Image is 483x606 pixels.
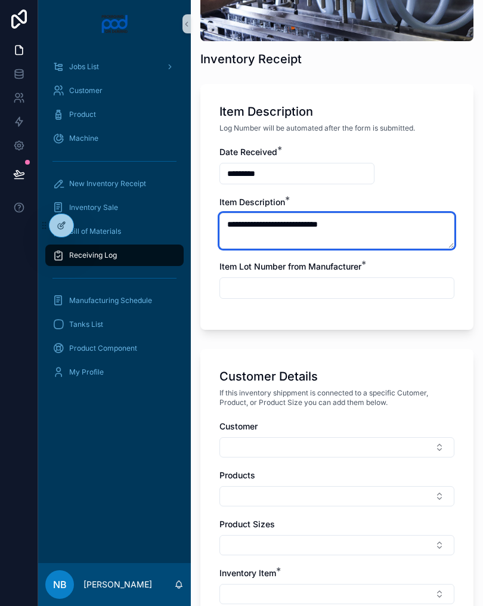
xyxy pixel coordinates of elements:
[69,134,98,143] span: Machine
[219,486,454,506] button: Select Button
[83,579,152,590] p: [PERSON_NAME]
[219,568,276,578] span: Inventory Item
[219,519,275,529] span: Product Sizes
[45,197,184,218] a: Inventory Sale
[69,367,104,377] span: My Profile
[45,221,184,242] a: Bill of Materials
[219,261,361,271] span: Item Lot Number from Manufacturer
[45,361,184,383] a: My Profile
[45,314,184,335] a: Tanks List
[69,227,121,236] span: Bill of Materials
[53,577,67,592] span: NB
[219,584,454,604] button: Select Button
[45,338,184,359] a: Product Component
[101,14,129,33] img: App logo
[69,296,152,305] span: Manufacturing Schedule
[45,80,184,101] a: Customer
[69,62,99,72] span: Jobs List
[45,245,184,266] a: Receiving Log
[219,535,454,555] button: Select Button
[69,344,137,353] span: Product Component
[219,103,313,120] h1: Item Description
[219,470,255,480] span: Products
[45,56,184,78] a: Jobs List
[69,179,146,188] span: New Inventory Receipt
[69,86,103,95] span: Customer
[69,110,96,119] span: Product
[219,197,285,207] span: Item Description
[45,104,184,125] a: Product
[45,128,184,149] a: Machine
[219,368,318,385] h1: Customer Details
[69,320,103,329] span: Tanks List
[38,48,191,398] div: scrollable content
[219,147,277,157] span: Date Received
[219,437,454,457] button: Select Button
[69,203,118,212] span: Inventory Sale
[45,290,184,311] a: Manufacturing Schedule
[200,51,302,67] h1: Inventory Receipt
[219,388,454,407] span: If this inventory shippment is connected to a specific Cutomer, Product, or Product Size you can ...
[45,173,184,194] a: New Inventory Receipt
[219,123,415,133] span: Log Number will be automated after the form is submitted.
[69,251,117,260] span: Receiving Log
[219,421,258,431] span: Customer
